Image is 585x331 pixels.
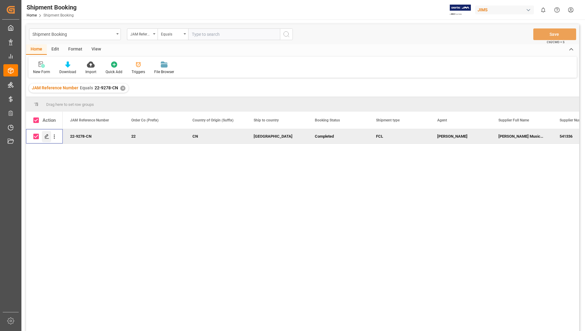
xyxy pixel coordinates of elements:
[254,118,279,122] span: Ship to country
[161,30,182,37] div: Equals
[536,3,550,17] button: show 0 new notifications
[63,129,124,143] div: 22-9278-CN
[43,117,56,123] div: Action
[33,69,50,75] div: New Form
[64,44,87,55] div: Format
[87,44,106,55] div: View
[120,86,125,91] div: ✕
[127,28,158,40] button: open menu
[47,44,64,55] div: Edit
[192,118,233,122] span: Country of Origin (Suffix)
[59,69,76,75] div: Download
[315,118,340,122] span: Booking Status
[27,3,76,12] div: Shipment Booking
[437,129,484,143] div: [PERSON_NAME]
[450,5,471,15] img: Exertis%20JAM%20-%20Email%20Logo.jpg_1722504956.jpg
[437,118,447,122] span: Agent
[154,69,174,75] div: File Browser
[46,102,94,107] span: Drag here to set row groups
[280,28,293,40] button: search button
[188,28,280,40] input: Type to search
[491,129,552,143] div: [PERSON_NAME] Musical co.Ltd-212
[132,69,145,75] div: Triggers
[27,13,37,17] a: Home
[192,129,239,143] div: CN
[29,28,121,40] button: open menu
[85,69,96,75] div: Import
[376,118,400,122] span: Shipment type
[95,85,118,90] span: 22-9278-CN
[106,69,122,75] div: Quick Add
[533,28,576,40] button: Save
[315,129,361,143] div: Completed
[254,129,300,143] div: [GEOGRAPHIC_DATA]
[498,118,529,122] span: Supplier Full Name
[131,118,158,122] span: Order Co (Prefix)
[547,40,565,44] span: Ctrl/CMD + S
[32,30,114,38] div: Shipment Booking
[376,129,423,143] div: FCL
[80,85,93,90] span: Equals
[130,30,151,37] div: JAM Reference Number
[32,85,78,90] span: JAM Reference Number
[550,3,564,17] button: Help Center
[131,129,178,143] div: 22
[70,118,109,122] span: JAM Reference Number
[475,6,534,14] div: JIMS
[475,4,536,16] button: JIMS
[26,129,63,144] div: Press SPACE to deselect this row.
[26,44,47,55] div: Home
[158,28,188,40] button: open menu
